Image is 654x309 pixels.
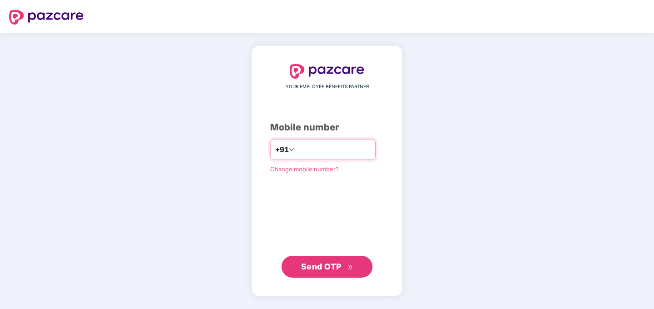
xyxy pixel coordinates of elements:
span: down [289,147,294,152]
span: Send OTP [301,262,342,271]
img: logo [290,64,364,79]
span: double-right [347,264,353,270]
button: Send OTPdouble-right [282,256,372,278]
img: logo [9,10,84,25]
a: Change mobile number? [270,165,339,173]
span: +91 [275,144,289,155]
span: YOUR EMPLOYEE BENEFITS PARTNER [286,83,369,90]
div: Mobile number [270,120,384,135]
